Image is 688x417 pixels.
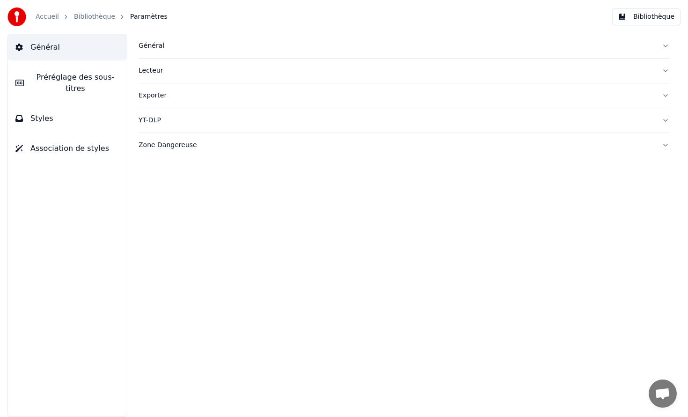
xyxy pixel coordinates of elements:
[8,105,127,132] button: Styles
[649,380,677,408] div: Ouvrir le chat
[74,12,115,22] a: Bibliothèque
[31,72,119,94] span: Préréglage des sous-titres
[139,116,654,125] div: YT-DLP
[7,7,26,26] img: youka
[8,64,127,102] button: Préréglage des sous-titres
[36,12,168,22] nav: breadcrumb
[139,108,669,133] button: YT-DLP
[139,66,654,75] div: Lecteur
[130,12,168,22] span: Paramètres
[30,143,109,154] span: Association de styles
[30,113,53,124] span: Styles
[139,83,669,108] button: Exporter
[139,34,669,58] button: Général
[612,8,681,25] button: Bibliothèque
[36,12,59,22] a: Accueil
[139,141,654,150] div: Zone Dangereuse
[30,42,60,53] span: Général
[139,41,654,51] div: Général
[139,91,654,100] div: Exporter
[8,34,127,60] button: Général
[139,133,669,157] button: Zone Dangereuse
[139,59,669,83] button: Lecteur
[8,135,127,162] button: Association de styles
